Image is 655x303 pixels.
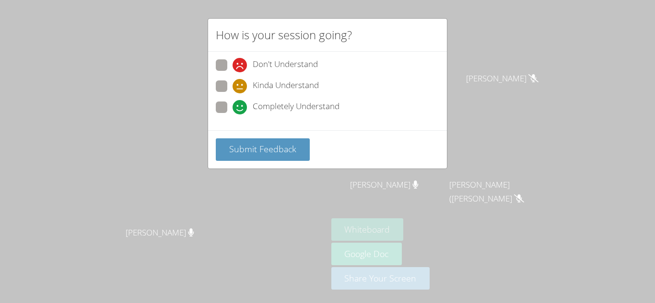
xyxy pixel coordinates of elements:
[253,100,339,114] span: Completely Understand
[216,138,310,161] button: Submit Feedback
[229,143,296,155] span: Submit Feedback
[216,26,352,44] h2: How is your session going?
[253,58,318,72] span: Don't Understand
[253,79,319,93] span: Kinda Understand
